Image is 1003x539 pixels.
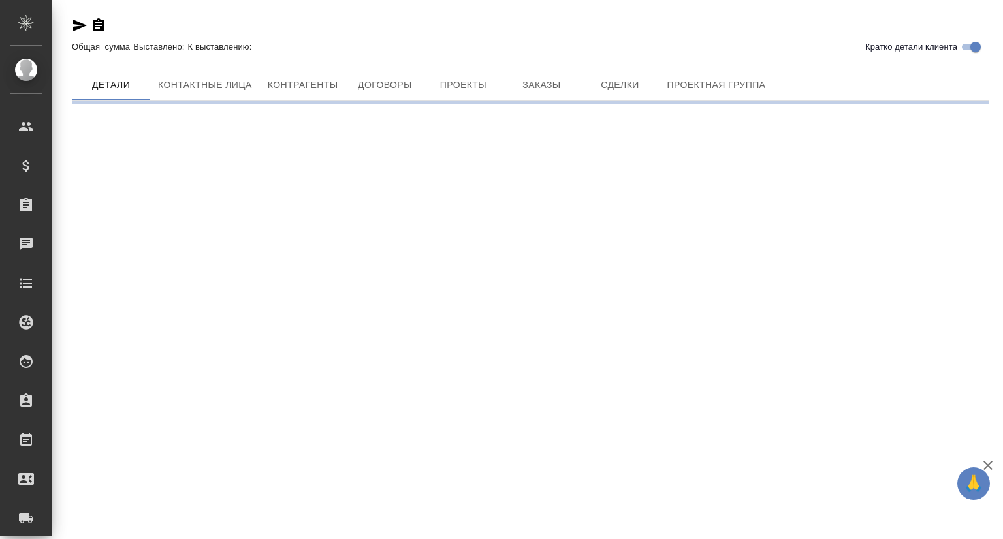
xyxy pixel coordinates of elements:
span: Сделки [588,77,651,93]
p: К выставлению: [188,42,255,52]
span: Кратко детали клиента [865,40,957,54]
span: Проекты [432,77,494,93]
span: Контактные лица [158,77,252,93]
span: Контрагенты [268,77,338,93]
span: 🙏 [963,470,985,497]
span: Проектная группа [667,77,765,93]
span: Договоры [353,77,416,93]
p: Общая сумма [72,42,133,52]
span: Детали [80,77,142,93]
button: 🙏 [957,467,990,500]
p: Выставлено: [133,42,187,52]
span: Заказы [510,77,573,93]
button: Скопировать ссылку для ЯМессенджера [72,18,88,33]
button: Скопировать ссылку [91,18,106,33]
